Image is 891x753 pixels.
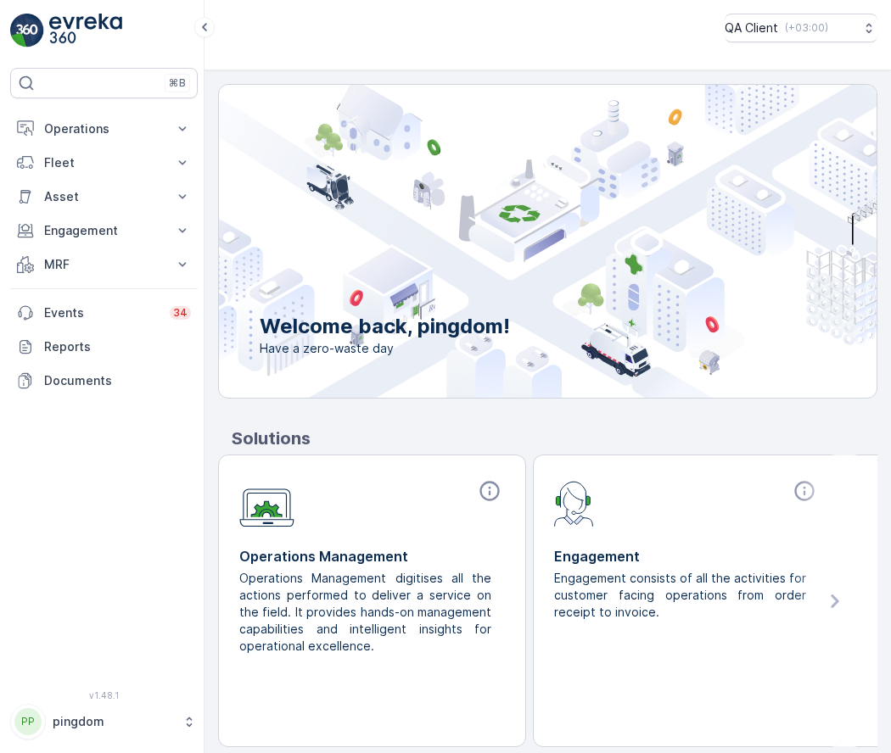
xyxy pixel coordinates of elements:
[554,546,820,566] p: Engagement
[725,14,877,42] button: QA Client(+03:00)
[10,704,198,739] button: PPpingdom
[239,546,505,566] p: Operations Management
[554,479,594,527] img: module-icon
[239,479,294,527] img: module-icon
[10,146,198,180] button: Fleet
[10,214,198,248] button: Engagement
[10,330,198,364] a: Reports
[785,21,828,35] p: ( +03:00 )
[49,14,122,47] img: logo_light-DOdMpM7g.png
[44,120,164,137] p: Operations
[10,690,198,700] span: v 1.48.1
[44,338,191,355] p: Reports
[554,570,806,621] p: Engagement consists of all the activities for customer facing operations from order receipt to in...
[169,76,186,90] p: ⌘B
[232,426,877,451] p: Solutions
[44,154,164,171] p: Fleet
[44,256,164,273] p: MRF
[260,340,510,357] span: Have a zero-waste day
[10,112,198,146] button: Operations
[53,713,174,730] p: pingdom
[14,708,42,735] div: PP
[239,570,491,655] p: Operations Management digitises all the actions performed to deliver a service on the field. It p...
[44,304,160,321] p: Events
[44,222,164,239] p: Engagement
[10,14,44,47] img: logo
[10,180,198,214] button: Asset
[10,364,198,398] a: Documents
[10,296,198,330] a: Events34
[173,306,188,320] p: 34
[10,248,198,282] button: MRF
[44,188,164,205] p: Asset
[260,313,510,340] p: Welcome back, pingdom!
[143,85,877,398] img: city illustration
[44,372,191,389] p: Documents
[725,20,778,36] p: QA Client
